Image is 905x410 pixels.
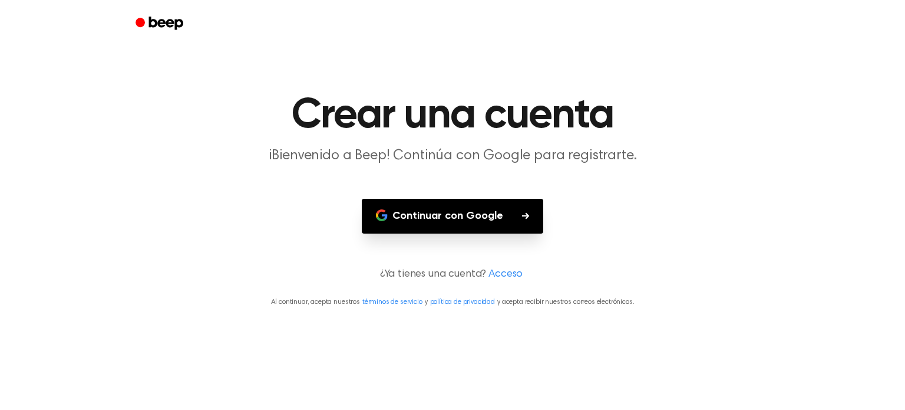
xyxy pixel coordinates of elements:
[380,269,486,280] font: ¿Ya tienes una cuenta?
[430,299,495,306] a: política de privacidad
[488,269,523,280] font: Acceso
[425,299,428,306] font: y
[362,199,543,234] button: Continuar con Google
[271,299,360,306] font: Al continuar, acepta nuestros
[362,299,422,306] a: términos de servicio
[392,211,503,221] font: Continuar con Google
[488,267,523,283] a: Acceso
[127,12,194,35] a: Bip
[292,94,613,137] font: Crear una cuenta
[497,299,634,306] font: y acepta recibir nuestros correos electrónicos.
[269,149,637,163] font: ¡Bienvenido a Beep! Continúa con Google para registrarte.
